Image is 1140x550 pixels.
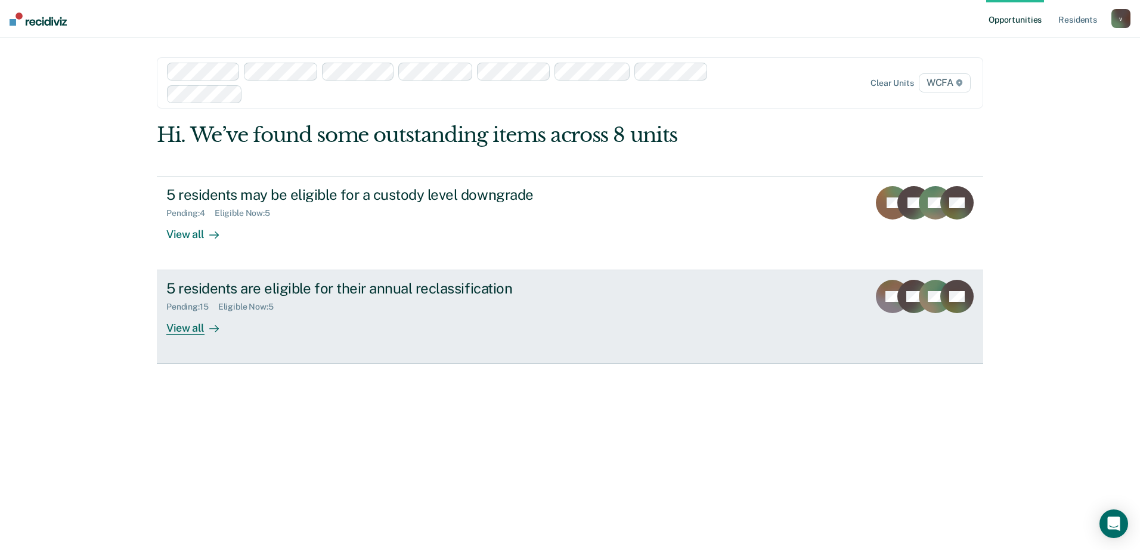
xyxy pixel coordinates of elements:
[166,302,218,312] div: Pending : 15
[166,280,585,297] div: 5 residents are eligible for their annual reclassification
[215,208,280,218] div: Eligible Now : 5
[218,302,283,312] div: Eligible Now : 5
[166,312,233,335] div: View all
[157,270,983,364] a: 5 residents are eligible for their annual reclassificationPending:15Eligible Now:5View all
[157,176,983,270] a: 5 residents may be eligible for a custody level downgradePending:4Eligible Now:5View all
[1111,9,1130,28] button: v
[166,218,233,241] div: View all
[10,13,67,26] img: Recidiviz
[919,73,971,92] span: WCFA
[1099,509,1128,538] div: Open Intercom Messenger
[166,186,585,203] div: 5 residents may be eligible for a custody level downgrade
[871,78,914,88] div: Clear units
[157,123,818,147] div: Hi. We’ve found some outstanding items across 8 units
[166,208,215,218] div: Pending : 4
